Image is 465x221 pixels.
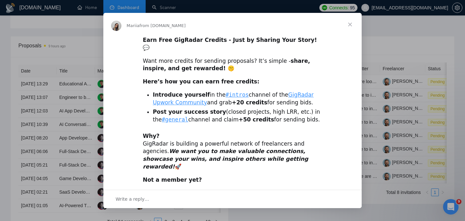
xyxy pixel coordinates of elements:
span: from [DOMAIN_NAME] [139,23,186,28]
b: Post your success story [153,109,226,115]
b: Not a member yet? [143,177,202,183]
div: Want more credits for sending proposals? It’s simple - [143,57,322,73]
div: 💬 [143,36,322,52]
b: +50 credits [239,116,274,123]
b: +20 credits [232,99,267,106]
li: (closed projects, high LRR, etc.) in the channel and claim for sending bids. [153,108,322,124]
b: Earn Free GigRadar Credits - Just by Sharing Your Story! [143,37,317,43]
span: Close [338,13,362,36]
i: We want you to make valuable connections, showcase your wins, and inspire others while getting re... [143,148,308,170]
li: in the channel of the and grab for sending bids. [153,91,322,107]
b: Why? [143,133,160,139]
div: Join our Slack community now 👉 [143,176,322,192]
b: Introduce yourself [153,91,210,98]
b: Here’s how you can earn free credits: [143,78,259,85]
div: GigRadar is building a powerful network of freelancers and agencies. 🚀 [143,132,322,171]
a: #general [162,116,188,123]
a: Join Slack Community [234,184,294,191]
a: GigRadar Upwork Community [153,91,314,106]
span: Write a reply… [116,195,149,203]
div: Open conversation and reply [103,190,362,208]
a: #intros [226,91,249,98]
span: Mariia [127,23,139,28]
img: Profile image for Mariia [111,21,121,31]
